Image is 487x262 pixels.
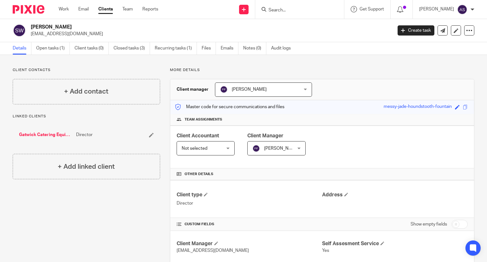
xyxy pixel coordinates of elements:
[220,86,228,93] img: svg%3E
[98,6,113,12] a: Clients
[384,103,452,111] div: messy-jade-houndstooth-fountain
[155,42,197,55] a: Recurring tasks (1)
[31,24,317,30] h2: [PERSON_NAME]
[185,172,213,177] span: Other details
[19,132,73,138] a: Gatwick Catering Equipment & Servicing Ltd
[13,114,160,119] p: Linked clients
[185,117,222,122] span: Team assignments
[264,146,299,151] span: [PERSON_NAME]
[411,221,447,227] label: Show empty fields
[58,162,115,172] h4: + Add linked client
[322,248,329,253] span: Yes
[271,42,295,55] a: Audit logs
[177,133,219,138] span: Client Accountant
[268,8,325,13] input: Search
[13,68,160,73] p: Client contacts
[419,6,454,12] p: [PERSON_NAME]
[322,192,468,198] h4: Address
[13,24,26,37] img: svg%3E
[182,146,207,151] span: Not selected
[114,42,150,55] a: Closed tasks (3)
[175,104,284,110] p: Master code for secure communications and files
[64,87,108,96] h4: + Add contact
[78,6,89,12] a: Email
[76,132,93,138] span: Director
[31,31,388,37] p: [EMAIL_ADDRESS][DOMAIN_NAME]
[252,145,260,152] img: svg%3E
[13,5,44,14] img: Pixie
[177,86,209,93] h3: Client manager
[177,240,322,247] h4: Client Manager
[177,222,322,227] h4: CUSTOM FIELDS
[247,133,283,138] span: Client Manager
[13,42,31,55] a: Details
[232,87,267,92] span: [PERSON_NAME]
[122,6,133,12] a: Team
[457,4,467,15] img: svg%3E
[75,42,109,55] a: Client tasks (0)
[202,42,216,55] a: Files
[322,240,468,247] h4: Self Assesment Service
[177,248,249,253] span: [EMAIL_ADDRESS][DOMAIN_NAME]
[221,42,238,55] a: Emails
[177,192,322,198] h4: Client type
[177,200,322,206] p: Director
[398,25,434,36] a: Create task
[243,42,266,55] a: Notes (0)
[360,7,384,11] span: Get Support
[142,6,158,12] a: Reports
[170,68,474,73] p: More details
[36,42,70,55] a: Open tasks (1)
[59,6,69,12] a: Work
